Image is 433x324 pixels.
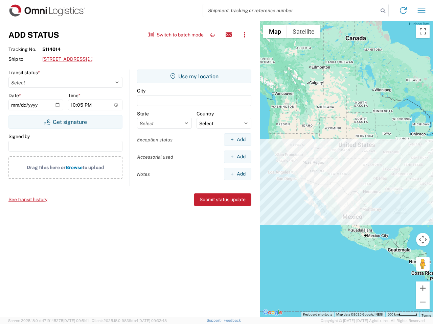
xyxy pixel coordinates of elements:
span: [DATE] 09:51:11 [63,319,89,323]
label: State [137,111,149,117]
button: See transit history [8,194,47,205]
label: Transit status [8,70,40,76]
span: Copyright © [DATE]-[DATE] Agistix Inc., All Rights Reserved [321,318,425,324]
span: Client: 2025.18.0-9839db4 [92,319,167,323]
button: Show satellite imagery [287,25,320,38]
span: Browse [66,165,83,170]
label: Accessorial used [137,154,173,160]
button: Zoom out [416,295,430,309]
label: Signed by [8,133,30,139]
span: to upload [83,165,104,170]
button: Zoom in [416,281,430,295]
button: Submit status update [194,193,251,206]
button: Keyboard shortcuts [303,312,332,317]
a: Terms [421,314,431,317]
button: Add [224,133,251,146]
span: Map data ©2025 Google, INEGI [336,313,383,316]
strong: 5114014 [42,46,61,52]
button: Add [224,168,251,180]
a: Open this area in Google Maps (opens a new window) [261,308,284,317]
button: Toggle fullscreen view [416,25,430,38]
img: Google [261,308,284,317]
span: [DATE] 09:32:48 [138,319,167,323]
label: Date [8,92,21,99]
button: Get signature [8,115,122,129]
label: Time [68,92,81,99]
button: Map Scale: 500 km per 51 pixels [385,312,419,317]
span: Tracking No. [8,46,42,52]
button: Drag Pegman onto the map to open Street View [416,257,430,271]
h3: Add Status [8,30,59,40]
span: Ship to [8,56,42,62]
label: Exception status [137,137,173,143]
button: Add [224,151,251,163]
a: Feedback [224,318,241,322]
a: Support [207,318,224,322]
button: Map camera controls [416,233,430,246]
label: Country [197,111,214,117]
label: City [137,88,145,94]
label: Notes [137,171,150,177]
button: Switch to batch mode [149,29,204,40]
span: 500 km [387,313,399,316]
button: Use my location [137,70,251,83]
button: Show street map [263,25,287,38]
span: Drag files here or [27,165,66,170]
a: [STREET_ADDRESS] [42,54,92,65]
input: Shipment, tracking or reference number [203,4,378,17]
span: Server: 2025.18.0-dd719145275 [8,319,89,323]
